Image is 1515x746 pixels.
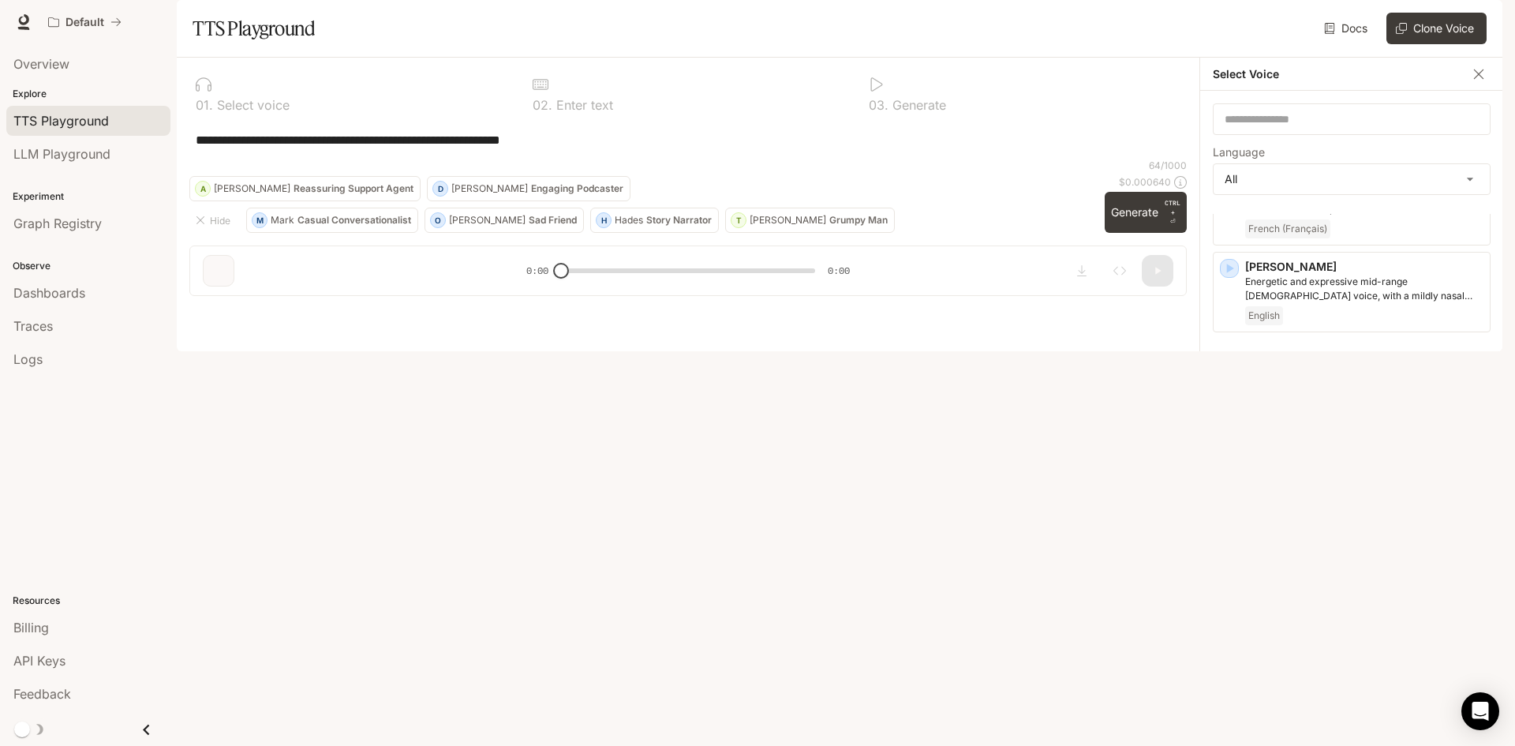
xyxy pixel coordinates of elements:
div: All [1214,164,1490,194]
button: D[PERSON_NAME]Engaging Podcaster [427,176,630,201]
div: A [196,176,210,201]
div: M [252,208,267,233]
p: [PERSON_NAME] [449,216,526,225]
p: 0 3 . [869,99,888,111]
p: 64 / 1000 [1149,159,1187,172]
p: CTRL + [1165,198,1180,217]
button: Clone Voice [1386,13,1487,44]
p: Story Narrator [646,216,712,225]
p: [PERSON_NAME] [214,184,290,193]
button: Hide [189,208,240,233]
p: Grumpy Man [829,216,888,225]
button: A[PERSON_NAME]Reassuring Support Agent [189,176,421,201]
p: Engaging Podcaster [531,184,623,193]
span: English [1245,306,1283,325]
p: Enter text [552,99,613,111]
p: 0 1 . [196,99,213,111]
button: HHadesStory Narrator [590,208,719,233]
a: Docs [1321,13,1374,44]
div: T [731,208,746,233]
p: Select voice [213,99,290,111]
div: Open Intercom Messenger [1461,692,1499,730]
button: All workspaces [41,6,129,38]
p: 0 2 . [533,99,552,111]
h1: TTS Playground [193,13,315,44]
div: D [433,176,447,201]
button: MMarkCasual Conversationalist [246,208,418,233]
p: Generate [888,99,946,111]
p: Casual Conversationalist [297,216,411,225]
p: Energetic and expressive mid-range male voice, with a mildly nasal quality [1245,275,1483,303]
button: O[PERSON_NAME]Sad Friend [425,208,584,233]
p: Default [65,16,104,29]
button: T[PERSON_NAME]Grumpy Man [725,208,895,233]
div: O [431,208,445,233]
p: [PERSON_NAME] [750,216,826,225]
p: [PERSON_NAME] [451,184,528,193]
p: ⏎ [1165,198,1180,227]
p: Mark [271,216,294,225]
p: $ 0.000640 [1119,175,1171,189]
p: Reassuring Support Agent [294,184,413,193]
p: [PERSON_NAME] [1245,259,1483,275]
p: Hades [615,216,643,225]
p: Sad Friend [529,216,577,225]
button: GenerateCTRL +⏎ [1105,192,1187,233]
p: Language [1213,147,1265,158]
div: H [597,208,611,233]
span: French (Français) [1245,219,1330,238]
